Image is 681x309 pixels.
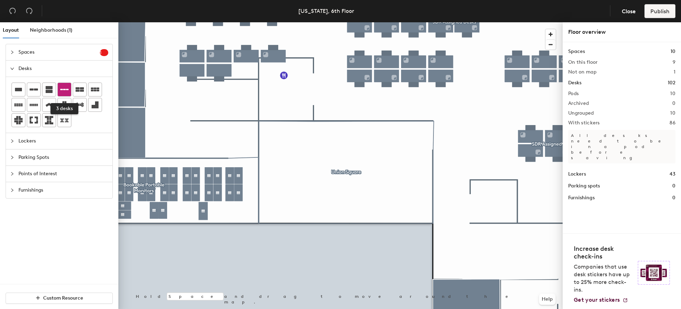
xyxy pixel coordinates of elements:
h4: Increase desk check-ins [574,245,634,260]
h2: 10 [670,110,675,116]
h2: Archived [568,101,589,106]
span: collapsed [10,172,14,176]
h1: 0 [672,194,675,202]
h2: 86 [670,120,675,126]
span: Parking Spots [18,149,108,165]
h1: 43 [670,170,675,178]
div: [US_STATE], 6th Floor [298,7,354,15]
button: Undo (⌘ + Z) [6,4,19,18]
sup: 1 [100,49,108,56]
h1: 102 [668,79,675,87]
h2: 1 [674,69,675,75]
h1: Parking spots [568,182,600,190]
span: collapsed [10,139,14,143]
span: Neighborhoods (1) [30,27,72,33]
button: 3 desks [57,83,71,96]
h1: Furnishings [568,194,595,202]
span: Points of Interest [18,166,108,182]
img: Sticker logo [638,261,670,285]
button: Custom Resource [6,293,113,304]
span: Furnishings [18,182,108,198]
p: Companies that use desk stickers have up to 25% more check-ins. [574,263,634,294]
h2: Ungrouped [568,110,594,116]
h1: 10 [671,48,675,55]
h1: Lockers [568,170,586,178]
h2: 10 [670,91,675,96]
h2: With stickers [568,120,600,126]
button: Publish [644,4,675,18]
span: Desks [18,61,108,77]
span: collapsed [10,50,14,54]
span: collapsed [10,155,14,160]
span: undo [9,7,16,14]
span: Get your stickers [574,296,620,303]
p: All desks need to be in a pod before saving [568,130,675,163]
h2: 9 [673,60,675,65]
h2: 0 [672,101,675,106]
button: Redo (⌘ + ⇧ + Z) [22,4,36,18]
span: 1 [100,50,108,55]
a: Get your stickers [574,296,628,303]
button: Close [616,4,642,18]
div: Floor overview [568,28,675,36]
span: Lockers [18,133,108,149]
h2: Not on map [568,69,596,75]
h1: Spaces [568,48,585,55]
h1: 0 [672,182,675,190]
span: Spaces [18,44,100,60]
span: expanded [10,67,14,71]
span: Close [622,8,636,15]
span: Layout [3,27,19,33]
h1: Desks [568,79,581,87]
button: Help [539,294,556,305]
h2: Pods [568,91,579,96]
span: Custom Resource [43,295,83,301]
h2: On this floor [568,60,598,65]
span: collapsed [10,188,14,192]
